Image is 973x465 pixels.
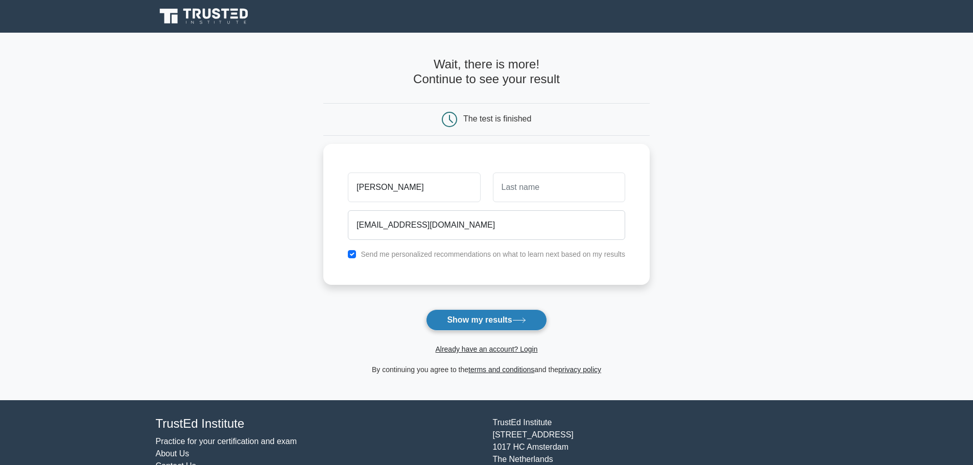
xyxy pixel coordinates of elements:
[348,210,625,240] input: Email
[323,57,650,87] h4: Wait, there is more! Continue to see your result
[361,250,625,258] label: Send me personalized recommendations on what to learn next based on my results
[156,449,189,458] a: About Us
[156,437,297,446] a: Practice for your certification and exam
[493,173,625,202] input: Last name
[156,417,481,431] h4: TrustEd Institute
[426,309,547,331] button: Show my results
[348,173,480,202] input: First name
[435,345,537,353] a: Already have an account? Login
[468,365,534,374] a: terms and conditions
[558,365,601,374] a: privacy policy
[463,114,531,123] div: The test is finished
[317,363,656,376] div: By continuing you agree to the and the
